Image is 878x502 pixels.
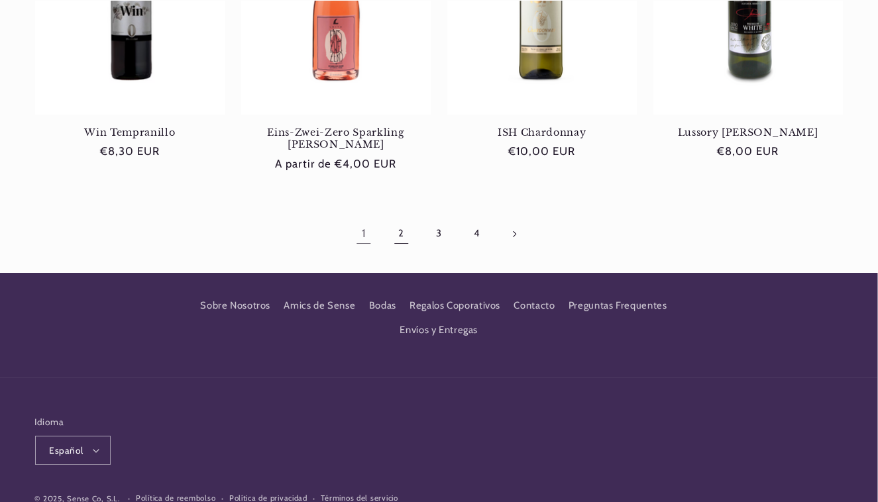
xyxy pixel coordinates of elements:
a: Página 4 [461,219,492,249]
button: Español [35,436,111,465]
a: Página 3 [423,219,454,249]
a: Página 1 [349,219,379,249]
a: Preguntas Frequentes [569,294,667,318]
a: Regalos Coporativos [410,294,500,318]
a: ISH Chardonnay [447,126,637,138]
a: Amics de Sense [284,294,356,318]
a: Bodas [369,294,396,318]
nav: Paginación [35,219,844,249]
a: Página 2 [386,219,417,249]
span: Español [50,444,83,457]
a: Envíos y Entregas [400,318,478,342]
a: Win Tempranillo [35,126,225,138]
a: Página siguiente [499,219,529,249]
h2: Idioma [35,415,111,428]
a: Contacto [514,294,555,318]
a: Lussory [PERSON_NAME] [653,126,844,138]
a: Eins-Zwei-Zero Sparkling [PERSON_NAME] [241,126,431,151]
a: Sobre Nosotros [200,297,270,318]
